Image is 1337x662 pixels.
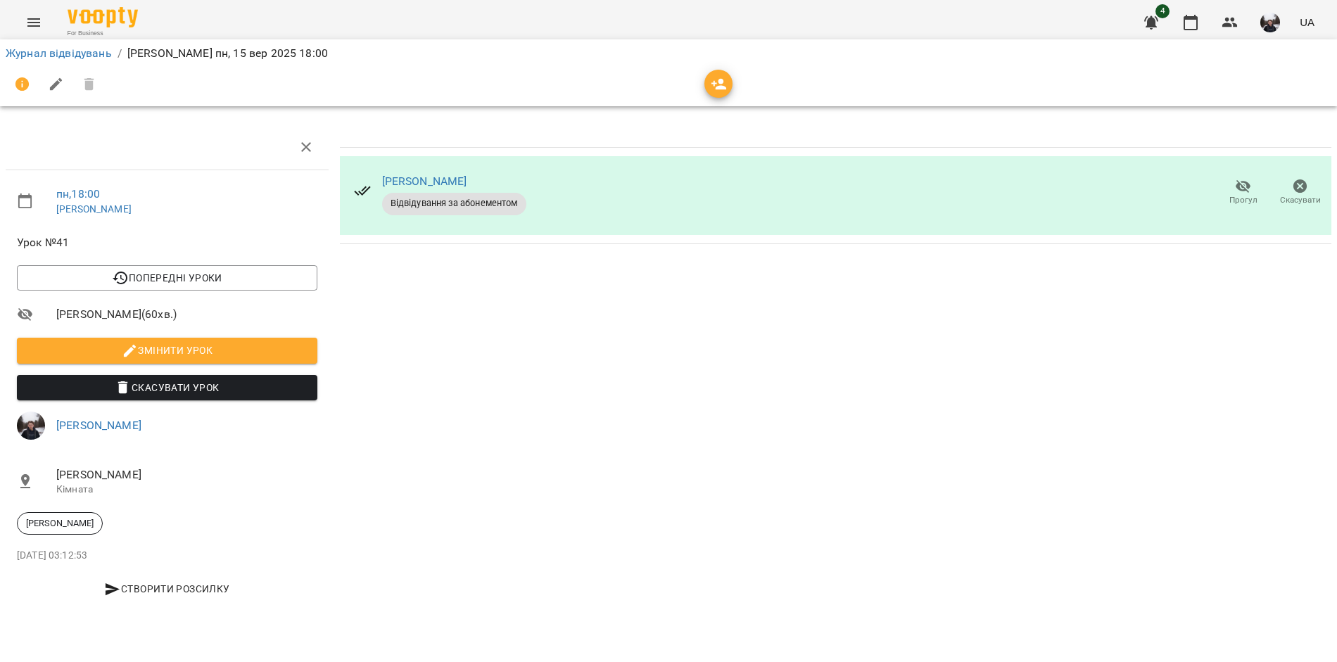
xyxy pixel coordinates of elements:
[56,187,100,200] a: пн , 18:00
[17,234,317,251] span: Урок №41
[17,576,317,601] button: Створити розсилку
[17,512,103,535] div: [PERSON_NAME]
[118,45,122,62] li: /
[1229,194,1257,206] span: Прогул
[1294,9,1320,35] button: UA
[28,269,306,286] span: Попередні уроки
[17,549,317,563] p: [DATE] 03:12:53
[17,6,51,39] button: Menu
[17,412,45,440] img: 5c2b86df81253c814599fda39af295cd.jpg
[1215,173,1272,212] button: Прогул
[56,466,317,483] span: [PERSON_NAME]
[6,45,1331,62] nav: breadcrumb
[56,483,317,497] p: Кімната
[68,29,138,38] span: For Business
[1272,173,1329,212] button: Скасувати
[127,45,328,62] p: [PERSON_NAME] пн, 15 вер 2025 18:00
[1300,15,1314,30] span: UA
[382,197,526,210] span: Відвідування за абонементом
[17,375,317,400] button: Скасувати Урок
[6,46,112,60] a: Журнал відвідувань
[1260,13,1280,32] img: 5c2b86df81253c814599fda39af295cd.jpg
[56,419,141,432] a: [PERSON_NAME]
[17,338,317,363] button: Змінити урок
[23,580,312,597] span: Створити розсилку
[28,342,306,359] span: Змінити урок
[18,517,102,530] span: [PERSON_NAME]
[1155,4,1170,18] span: 4
[17,265,317,291] button: Попередні уроки
[56,306,317,323] span: [PERSON_NAME] ( 60 хв. )
[68,7,138,27] img: Voopty Logo
[56,203,132,215] a: [PERSON_NAME]
[1280,194,1321,206] span: Скасувати
[382,174,467,188] a: [PERSON_NAME]
[28,379,306,396] span: Скасувати Урок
